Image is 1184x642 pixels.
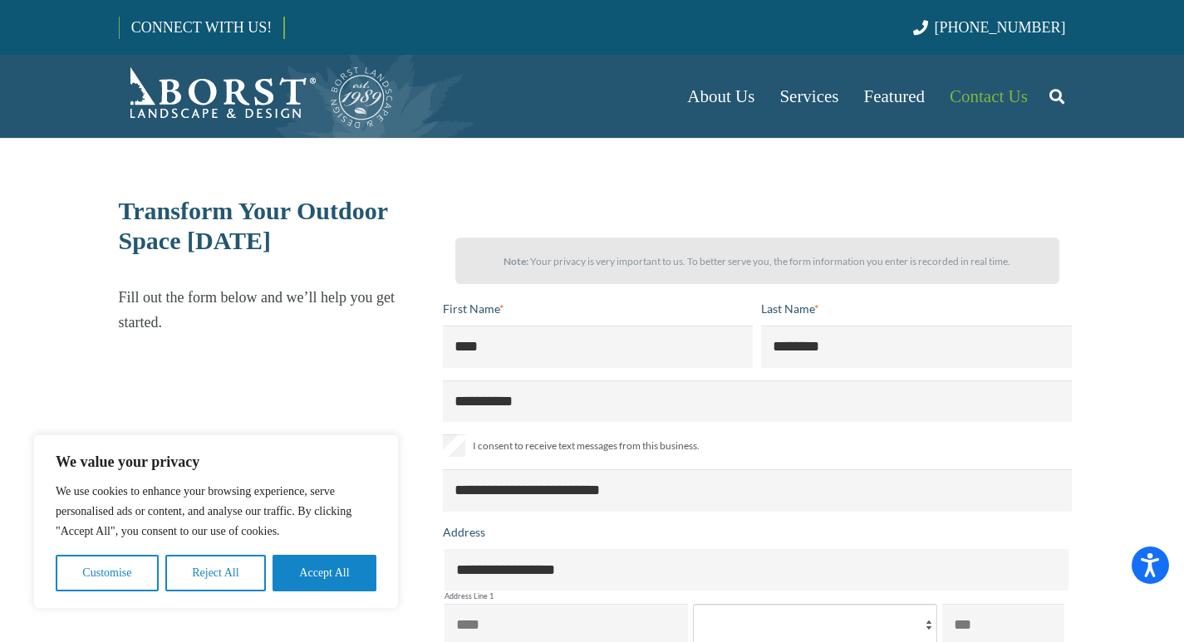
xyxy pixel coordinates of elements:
p: We value your privacy [56,452,376,472]
a: CONNECT WITH US! [120,7,283,47]
span: Address [443,525,485,539]
p: Fill out the form below and we’ll help you get started. [119,285,429,335]
span: About Us [687,86,754,106]
span: I consent to receive text messages from this business. [473,436,700,456]
span: Contact Us [950,86,1028,106]
span: First Name [443,301,499,316]
strong: Note: [504,255,528,267]
label: Address Line 1 [445,592,1069,600]
a: Borst-Logo [119,63,395,130]
input: I consent to receive text messages from this business. [443,434,465,457]
button: Customise [56,555,159,591]
a: Contact Us [937,55,1040,138]
span: [PHONE_NUMBER] [935,19,1066,36]
a: Services [767,55,851,138]
a: Search [1040,76,1073,117]
a: Featured [852,55,937,138]
a: [PHONE_NUMBER] [913,19,1065,36]
span: Last Name [761,301,814,316]
a: About Us [675,55,767,138]
p: We use cookies to enhance your browsing experience, serve personalised ads or content, and analys... [56,482,376,542]
div: We value your privacy [33,434,399,609]
input: First Name* [443,326,754,367]
p: Your privacy is very important to us. To better serve you, the form information you enter is reco... [470,249,1044,274]
span: Services [779,86,838,106]
input: Last Name* [761,326,1072,367]
button: Reject All [165,555,266,591]
span: Transform Your Outdoor Space [DATE] [119,197,388,254]
button: Accept All [273,555,376,591]
span: Featured [864,86,925,106]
